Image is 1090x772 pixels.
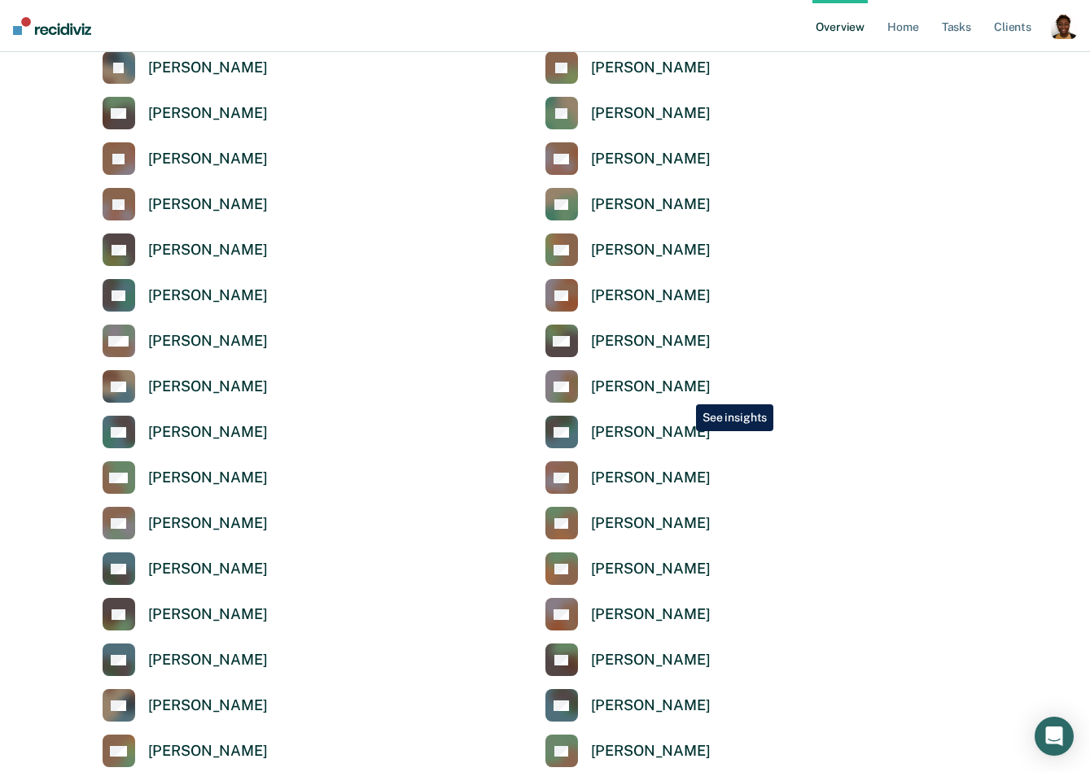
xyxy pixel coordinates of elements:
a: [PERSON_NAME] [103,416,268,448]
a: [PERSON_NAME] [103,552,268,585]
a: [PERSON_NAME] [545,279,711,312]
div: [PERSON_NAME] [148,241,268,260]
a: [PERSON_NAME] [103,97,268,129]
div: [PERSON_NAME] [591,241,711,260]
a: [PERSON_NAME] [103,370,268,403]
div: [PERSON_NAME] [591,651,711,670]
div: [PERSON_NAME] [591,286,711,305]
a: [PERSON_NAME] [103,51,268,84]
div: [PERSON_NAME] [148,605,268,624]
div: [PERSON_NAME] [591,195,711,214]
a: [PERSON_NAME] [545,689,711,722]
div: Open Intercom Messenger [1035,717,1074,756]
div: [PERSON_NAME] [591,514,711,533]
img: Recidiviz [13,17,91,35]
a: [PERSON_NAME] [545,142,711,175]
div: [PERSON_NAME] [148,150,268,168]
div: [PERSON_NAME] [148,696,268,715]
a: [PERSON_NAME] [103,461,268,494]
div: [PERSON_NAME] [591,423,711,442]
a: [PERSON_NAME] [545,416,711,448]
div: [PERSON_NAME] [591,696,711,715]
a: [PERSON_NAME] [545,552,711,585]
a: [PERSON_NAME] [103,325,268,357]
a: [PERSON_NAME] [103,507,268,539]
div: [PERSON_NAME] [148,742,268,761]
div: [PERSON_NAME] [148,377,268,396]
div: [PERSON_NAME] [148,286,268,305]
div: [PERSON_NAME] [591,742,711,761]
a: [PERSON_NAME] [103,598,268,630]
div: [PERSON_NAME] [148,332,268,351]
div: [PERSON_NAME] [148,651,268,670]
a: [PERSON_NAME] [103,643,268,676]
a: [PERSON_NAME] [545,461,711,494]
div: [PERSON_NAME] [591,377,711,396]
div: [PERSON_NAME] [591,605,711,624]
div: [PERSON_NAME] [148,59,268,77]
a: [PERSON_NAME] [545,735,711,767]
div: [PERSON_NAME] [591,150,711,168]
div: [PERSON_NAME] [148,560,268,578]
div: [PERSON_NAME] [148,514,268,533]
a: [PERSON_NAME] [545,233,711,266]
div: [PERSON_NAME] [148,104,268,123]
div: [PERSON_NAME] [591,104,711,123]
div: [PERSON_NAME] [591,469,711,487]
div: [PERSON_NAME] [591,332,711,351]
a: [PERSON_NAME] [545,643,711,676]
div: [PERSON_NAME] [148,423,268,442]
a: [PERSON_NAME] [103,142,268,175]
div: [PERSON_NAME] [591,59,711,77]
a: [PERSON_NAME] [545,188,711,220]
div: [PERSON_NAME] [591,560,711,578]
div: [PERSON_NAME] [148,469,268,487]
a: [PERSON_NAME] [545,97,711,129]
a: [PERSON_NAME] [103,735,268,767]
a: [PERSON_NAME] [103,188,268,220]
a: [PERSON_NAME] [103,689,268,722]
a: [PERSON_NAME] [103,279,268,312]
a: [PERSON_NAME] [545,325,711,357]
div: [PERSON_NAME] [148,195,268,214]
a: [PERSON_NAME] [545,51,711,84]
a: [PERSON_NAME] [545,370,711,403]
a: [PERSON_NAME] [545,598,711,630]
a: [PERSON_NAME] [103,233,268,266]
a: [PERSON_NAME] [545,507,711,539]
